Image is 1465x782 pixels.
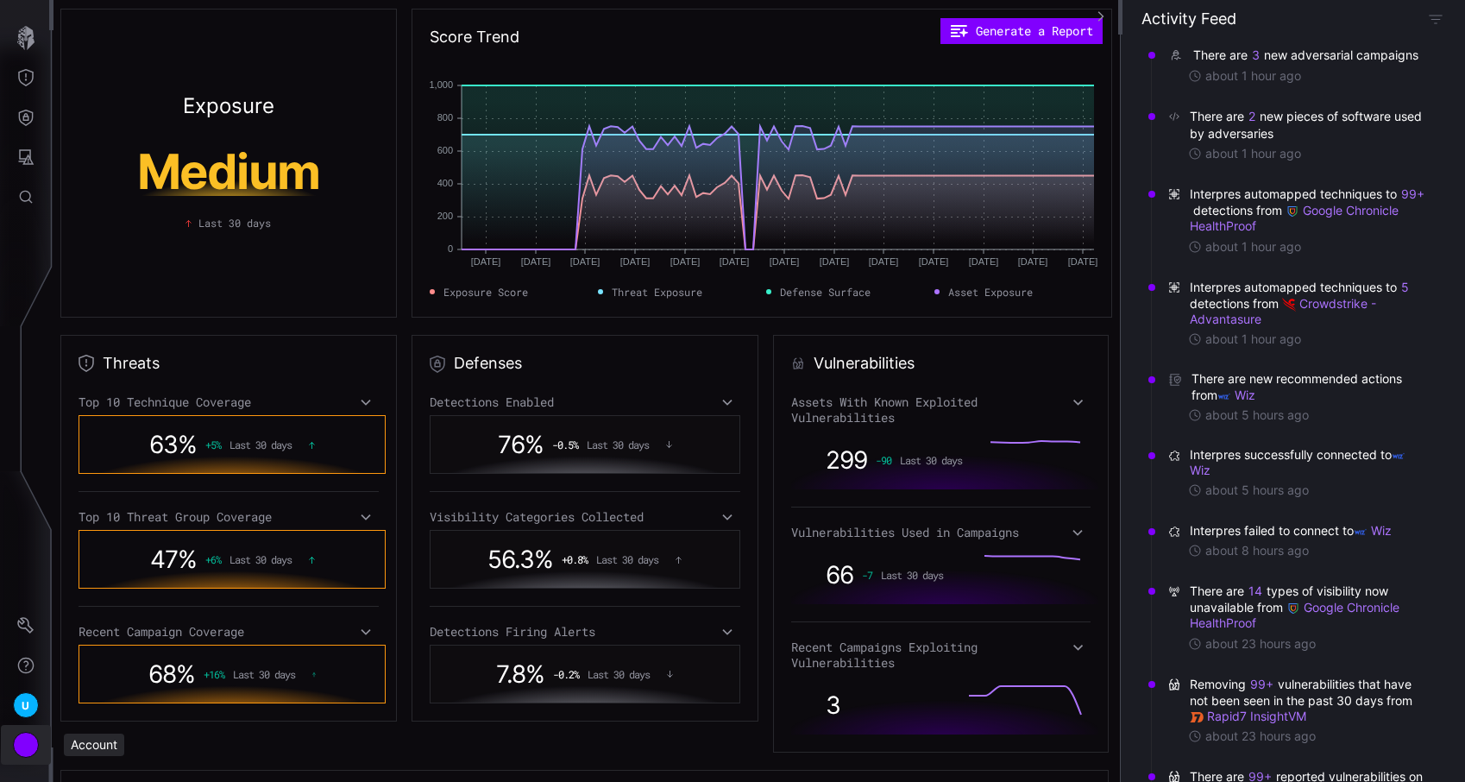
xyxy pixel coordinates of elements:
span: Defense Surface [780,284,871,300]
div: Recent Campaign Coverage [79,624,379,640]
time: about 1 hour ago [1205,146,1301,161]
span: -7 [862,569,872,581]
div: Detections Enabled [430,394,740,410]
text: [DATE] [520,256,550,267]
span: + 16 % [204,668,224,680]
span: Last 30 days [229,438,292,451]
span: + 6 % [205,553,221,565]
div: Recent Campaigns Exploiting Vulnerabilities [791,640,1091,671]
span: Last 30 days [229,553,292,565]
h2: Score Trend [430,27,519,47]
time: about 1 hour ago [1205,331,1301,347]
div: Detections Firing Alerts [430,624,740,640]
span: There are types of visibility now unavailable from [1190,583,1427,632]
span: Last 30 days [198,215,271,230]
img: Wiz [1217,389,1231,403]
h1: Medium [89,148,368,196]
time: about 1 hour ago [1205,68,1301,84]
button: 99+ [1249,676,1274,693]
text: 800 [437,112,452,123]
span: Exposure Score [443,284,528,300]
h4: Activity Feed [1141,9,1236,28]
span: + 0.8 % [562,553,588,565]
div: Top 10 Technique Coverage [79,394,379,410]
a: Wiz [1217,388,1255,402]
span: Interpres automapped techniques to detections from [1190,186,1427,235]
img: InsightVM [1190,710,1204,724]
button: Generate a Report [940,18,1103,44]
span: 68 % [148,659,195,689]
time: about 8 hours ago [1205,543,1309,558]
time: about 1 hour ago [1205,239,1301,255]
img: CrowdStrike Falcon [1282,298,1296,312]
text: 600 [437,145,452,155]
span: Interpres failed to connect to [1190,523,1392,539]
span: -0.2 % [553,668,579,680]
text: [DATE] [670,256,700,267]
text: [DATE] [968,256,998,267]
span: -90 [876,454,891,466]
text: [DATE] [719,256,749,267]
time: about 5 hours ago [1205,407,1309,423]
button: U [1,685,51,725]
img: Google SecOps [1286,205,1299,218]
span: Last 30 days [588,668,650,680]
text: [DATE] [769,256,799,267]
h2: Exposure [183,96,274,117]
text: [DATE] [918,256,948,267]
div: Top 10 Threat Group Coverage [79,509,379,525]
img: Google SecOps [1286,602,1300,615]
h2: Defenses [454,353,522,374]
text: [DATE] [470,256,500,267]
span: 56.3 % [487,545,553,574]
time: about 5 hours ago [1205,482,1309,498]
span: 76 % [498,430,544,459]
span: U [22,697,29,715]
div: There are new pieces of software used by adversaries [1190,108,1427,141]
a: Rapid7 InsightVM [1190,709,1306,723]
span: 3 [826,691,840,720]
text: [DATE] [819,256,849,267]
a: Wiz [1354,523,1392,538]
text: 400 [437,178,452,188]
button: 99+ [1400,186,1425,203]
a: Google Chronicle HealthProof [1190,600,1403,630]
span: Last 30 days [233,668,295,680]
span: Last 30 days [881,569,943,581]
span: 47 % [150,545,197,574]
span: 7.8 % [496,659,544,689]
text: [DATE] [569,256,600,267]
span: + 5 % [205,438,221,451]
text: [DATE] [1017,256,1047,267]
text: [DATE] [619,256,650,267]
span: Last 30 days [587,438,649,451]
text: [DATE] [1067,256,1097,267]
text: [DATE] [868,256,898,267]
button: 3 [1251,47,1261,64]
span: 66 [826,560,853,590]
text: 200 [437,211,452,221]
time: about 23 hours ago [1205,636,1316,652]
img: Wiz [1392,449,1405,463]
text: 0 [448,243,453,254]
h2: Vulnerabilities [814,353,915,374]
button: 2 [1248,108,1256,125]
img: Wiz [1354,525,1368,539]
text: 1,000 [429,79,453,90]
div: There are new adversarial campaigns [1193,47,1422,64]
div: Visibility Categories Collected [430,509,740,525]
span: Interpres automapped techniques to detections from [1190,279,1427,328]
span: Last 30 days [596,553,658,565]
button: 14 [1248,583,1263,600]
span: Last 30 days [900,454,962,466]
h2: Threats [103,353,160,374]
a: Google Chronicle HealthProof [1190,203,1402,233]
span: -0.5 % [552,438,578,451]
span: Asset Exposure [948,284,1033,300]
span: There are new recommended actions from [1191,371,1427,402]
span: Interpres successfully connected to [1190,447,1427,478]
span: 63 % [149,430,197,459]
a: Crowdstrike - Advantasure [1190,296,1380,326]
span: Threat Exposure [612,284,702,300]
time: about 23 hours ago [1205,728,1316,744]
